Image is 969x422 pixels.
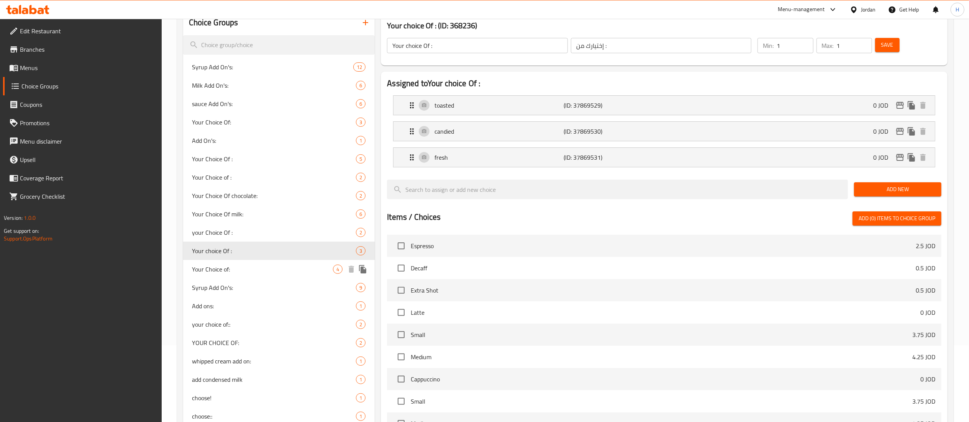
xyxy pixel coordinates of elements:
[183,260,375,278] div: Your Choice of:4deleteduplicate
[20,45,156,54] span: Branches
[859,214,935,223] span: Add (0) items to choice group
[434,127,564,136] p: candied
[906,152,917,163] button: duplicate
[3,40,162,59] a: Branches
[356,301,366,311] div: Choices
[192,136,356,145] span: Add On's:
[411,375,920,384] span: Cappuccino
[192,118,356,127] span: Your Choice Of:
[356,247,365,255] span: 3
[356,375,366,384] div: Choices
[183,278,375,297] div: Syrup Add On's:9
[192,81,356,90] span: Milk Add On's:
[20,118,156,128] span: Promotions
[916,241,935,250] p: 2.5 JOD
[778,5,825,14] div: Menu-management
[192,393,356,402] span: choose!
[183,370,375,389] div: add condensed milk1
[917,152,929,163] button: delete
[434,153,564,162] p: fresh
[20,137,156,146] span: Menu disclaimer
[192,173,356,182] span: Your Choice of :
[183,205,375,223] div: Your Choice Of milk:6
[356,191,366,200] div: Choices
[357,263,369,275] button: duplicate
[3,77,162,95] a: Choice Groups
[356,211,365,218] span: 6
[183,113,375,131] div: Your Choice Of:3
[4,213,23,223] span: Version:
[356,192,365,200] span: 2
[189,17,238,28] h2: Choice Groups
[356,228,366,237] div: Choices
[411,330,912,339] span: Small
[183,131,375,150] div: Add On's:1
[192,375,356,384] span: add condensed milk
[3,59,162,77] a: Menus
[393,282,409,298] span: Select choice
[3,114,162,132] a: Promotions
[356,100,365,108] span: 6
[564,101,650,110] p: (ID: 37869529)
[183,223,375,242] div: your Choice Of :2
[356,136,366,145] div: Choices
[356,173,366,182] div: Choices
[411,352,912,361] span: Medium
[393,238,409,254] span: Select choice
[356,412,366,421] div: Choices
[183,168,375,186] div: Your Choice of :2
[873,101,894,110] p: 0 JOD
[183,242,375,260] div: Your choice Of :3
[917,100,929,111] button: delete
[564,127,650,136] p: (ID: 37869530)
[861,5,876,14] div: Jordan
[873,153,894,162] p: 0 JOD
[356,338,366,347] div: Choices
[356,284,365,291] span: 9
[333,265,343,274] div: Choices
[192,301,356,311] span: Add ons:
[916,263,935,273] p: 0.5 JOD
[822,41,834,50] p: Max:
[356,82,365,89] span: 6
[860,185,935,194] span: Add New
[393,349,409,365] span: Select choice
[3,132,162,150] a: Menu disclaimer
[356,81,366,90] div: Choices
[192,209,356,219] span: Your Choice Of milk:
[192,357,356,366] span: whipped cream add on:
[4,234,52,244] a: Support.OpsPlatform
[393,327,409,343] span: Select choice
[356,137,365,144] span: 1
[20,100,156,109] span: Coupons
[393,371,409,387] span: Select choice
[356,229,365,236] span: 2
[3,187,162,206] a: Grocery Checklist
[356,413,365,420] span: 1
[192,320,356,329] span: your choice of::
[411,397,912,406] span: Small
[20,26,156,36] span: Edit Restaurant
[916,286,935,295] p: 0.5 JOD
[394,96,935,115] div: Expand
[192,246,356,255] span: Your choice Of :
[393,393,409,409] span: Select choice
[356,246,366,255] div: Choices
[564,153,650,162] p: (ID: 37869531)
[356,174,365,181] span: 2
[394,122,935,141] div: Expand
[333,266,342,273] span: 4
[894,126,906,137] button: edit
[356,119,365,126] span: 3
[192,191,356,200] span: Your Choice Of chocolate:
[356,321,365,328] span: 2
[875,38,900,52] button: Save
[183,297,375,315] div: Add ons:1
[3,95,162,114] a: Coupons
[183,95,375,113] div: sauce Add On's:6
[356,209,366,219] div: Choices
[411,308,920,317] span: Latte
[393,260,409,276] span: Select choice
[192,283,356,292] span: Syrup Add On's:
[192,265,333,274] span: Your Choice of:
